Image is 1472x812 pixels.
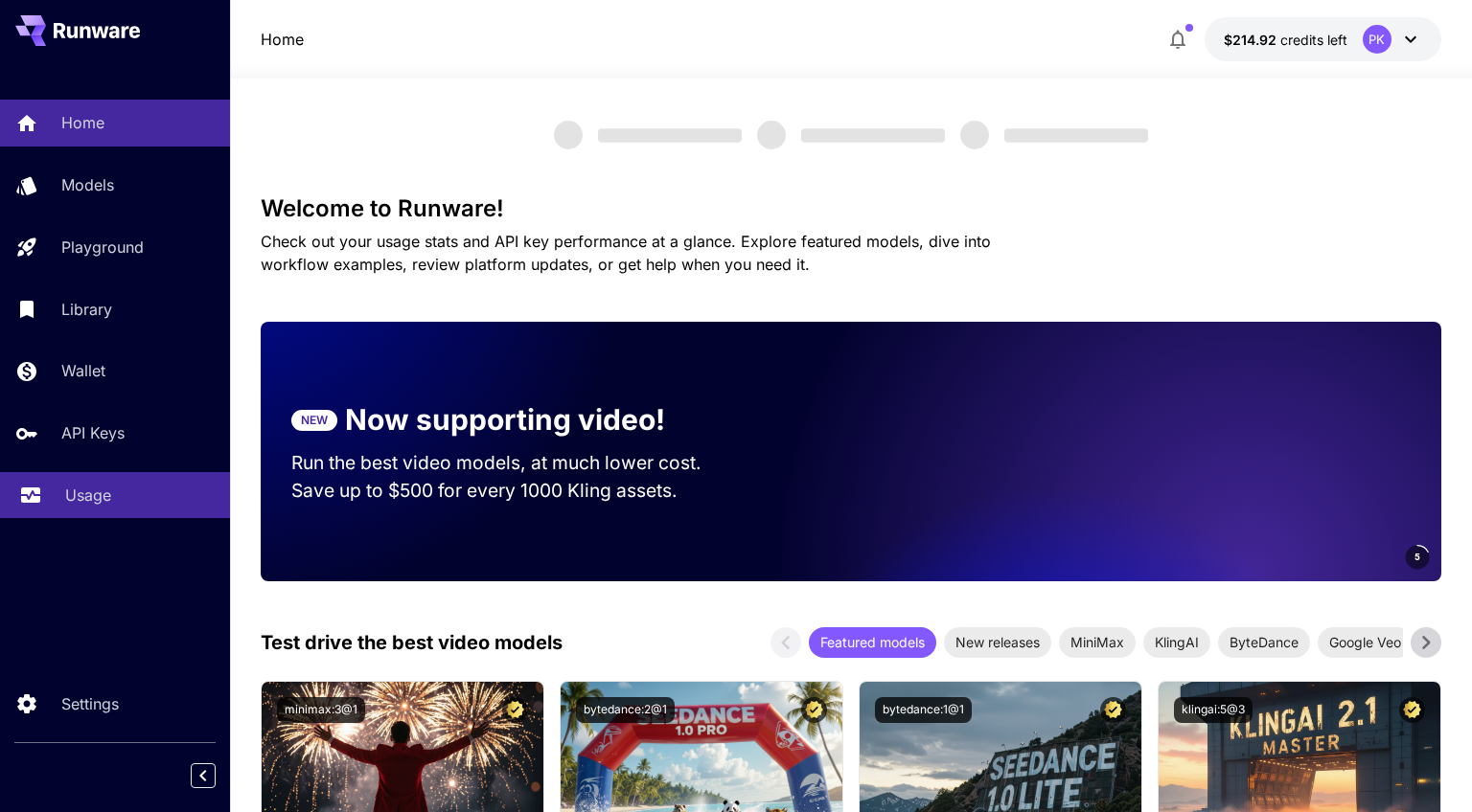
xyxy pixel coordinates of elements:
[261,628,563,657] p: Test drive the best video models
[1224,32,1280,48] span: $214.92
[1143,632,1210,652] span: KlingAI
[61,173,114,196] p: Models
[261,28,304,51] nav: breadcrumb
[1414,550,1420,564] span: 5
[61,359,105,382] p: Wallet
[1318,627,1413,658] div: Google Veo
[61,111,104,134] p: Home
[1399,697,1425,723] button: Certified Model – Vetted for best performance and includes a commercial license.
[61,692,119,715] p: Settings
[809,632,936,652] span: Featured models
[875,697,972,723] button: bytedance:1@1
[291,477,738,505] p: Save up to $500 for every 1000 Kling assets.
[809,627,936,658] div: Featured models
[65,484,111,507] p: Usage
[502,697,528,723] button: Certified Model – Vetted for best performance and includes a commercial license.
[261,28,304,51] a: Home
[61,421,125,444] p: API Keys
[1100,697,1126,723] button: Certified Model – Vetted for best performance and includes a commercial license.
[1280,32,1347,48] span: credits left
[1218,632,1310,652] span: ByteDance
[261,195,1440,222] h3: Welcome to Runware!
[61,236,144,259] p: Playground
[944,627,1051,658] div: New releases
[1143,627,1210,658] div: KlingAI
[1224,30,1347,50] div: $214.91939
[61,298,112,321] p: Library
[1174,697,1253,723] button: klingai:5@3
[205,758,230,793] div: Collapse sidebar
[1205,17,1441,61] button: $214.91939PK
[261,232,991,274] span: Check out your usage stats and API key performance at a glance. Explore featured models, dive int...
[576,697,675,723] button: bytedance:2@1
[1059,627,1136,658] div: MiniMax
[345,398,665,441] p: Now supporting video!
[277,697,365,723] button: minimax:3@1
[1218,627,1310,658] div: ByteDance
[191,763,216,788] button: Collapse sidebar
[801,697,827,723] button: Certified Model – Vetted for best performance and includes a commercial license.
[944,632,1051,652] span: New releases
[291,449,738,477] p: Run the best video models, at much lower cost.
[301,412,328,429] p: NEW
[1363,25,1391,54] div: PK
[1318,632,1413,652] span: Google Veo
[1059,632,1136,652] span: MiniMax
